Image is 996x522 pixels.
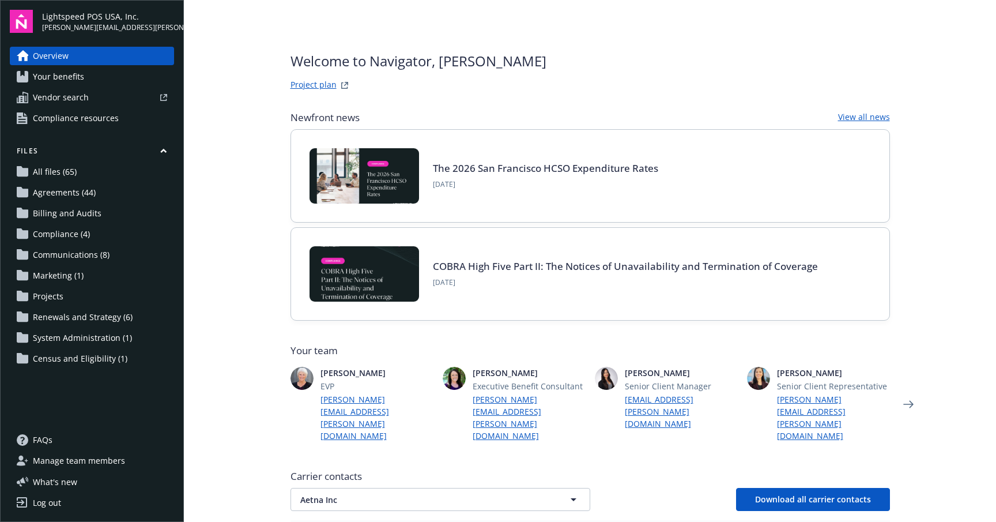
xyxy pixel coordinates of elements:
span: Census and Eligibility (1) [33,350,127,368]
img: photo [595,367,618,390]
span: [PERSON_NAME] [320,367,433,379]
span: Compliance resources [33,109,119,127]
img: photo [290,367,314,390]
a: Next [899,395,918,414]
span: FAQs [33,431,52,449]
span: [PERSON_NAME][EMAIL_ADDRESS][PERSON_NAME][DOMAIN_NAME] [42,22,174,33]
a: Manage team members [10,452,174,470]
div: Log out [33,494,61,512]
span: [DATE] [433,179,658,190]
span: [PERSON_NAME] [625,367,738,379]
span: Senior Client Representative [777,380,890,392]
span: Newfront news [290,111,360,125]
a: Agreements (44) [10,183,174,202]
a: Your benefits [10,67,174,86]
a: Communications (8) [10,246,174,264]
span: Executive Benefit Consultant [473,380,586,392]
span: Billing and Audits [33,204,101,223]
img: photo [443,367,466,390]
a: View all news [838,111,890,125]
button: Files [10,146,174,160]
a: Overview [10,47,174,65]
span: Download all carrier contacts [755,494,871,505]
span: [DATE] [433,277,818,288]
a: Projects [10,287,174,306]
a: [PERSON_NAME][EMAIL_ADDRESS][PERSON_NAME][DOMAIN_NAME] [320,393,433,442]
button: Aetna Inc [290,488,590,511]
a: The 2026 San Francisco HCSO Expenditure Rates [433,162,658,175]
span: Projects [33,287,63,306]
button: Lightspeed POS USA, Inc.[PERSON_NAME][EMAIL_ADDRESS][PERSON_NAME][DOMAIN_NAME] [42,10,174,33]
a: [EMAIL_ADDRESS][PERSON_NAME][DOMAIN_NAME] [625,393,738,430]
a: Renewals and Strategy (6) [10,308,174,326]
a: All files (65) [10,163,174,181]
img: BLOG-Card Image - Compliance - COBRA High Five Pt 2 - 08-21-25.jpg [310,246,419,302]
span: Your team [290,344,890,358]
a: [PERSON_NAME][EMAIL_ADDRESS][PERSON_NAME][DOMAIN_NAME] [473,393,586,442]
span: EVP [320,380,433,392]
span: Carrier contacts [290,470,890,483]
span: [PERSON_NAME] [473,367,586,379]
a: projectPlanWebsite [338,78,352,92]
span: Welcome to Navigator , [PERSON_NAME] [290,51,546,72]
a: Census and Eligibility (1) [10,350,174,368]
a: Vendor search [10,88,174,107]
span: Senior Client Manager [625,380,738,392]
a: FAQs [10,431,174,449]
a: Marketing (1) [10,266,174,285]
span: Marketing (1) [33,266,84,285]
a: Billing and Audits [10,204,174,223]
a: [PERSON_NAME][EMAIL_ADDRESS][PERSON_NAME][DOMAIN_NAME] [777,393,890,442]
span: Lightspeed POS USA, Inc. [42,10,174,22]
span: Agreements (44) [33,183,96,202]
span: Compliance (4) [33,225,90,243]
button: What's new [10,476,96,488]
span: Aetna Inc [300,494,540,506]
span: All files (65) [33,163,77,181]
a: Compliance resources [10,109,174,127]
a: System Administration (1) [10,329,174,347]
button: Download all carrier contacts [736,488,890,511]
span: System Administration (1) [33,329,132,347]
img: BLOG+Card Image - Compliance - 2026 SF HCSO Expenditure Rates - 08-26-25.jpg [310,148,419,204]
span: Your benefits [33,67,84,86]
span: Vendor search [33,88,89,107]
span: Communications (8) [33,246,110,264]
img: photo [747,367,770,390]
a: Compliance (4) [10,225,174,243]
span: Renewals and Strategy (6) [33,308,133,326]
span: [PERSON_NAME] [777,367,890,379]
span: Manage team members [33,452,125,470]
a: Project plan [290,78,337,92]
span: What ' s new [33,476,77,488]
span: Overview [33,47,69,65]
a: COBRA High Five Part II: The Notices of Unavailability and Termination of Coverage [433,260,818,273]
img: navigator-logo.svg [10,10,33,33]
